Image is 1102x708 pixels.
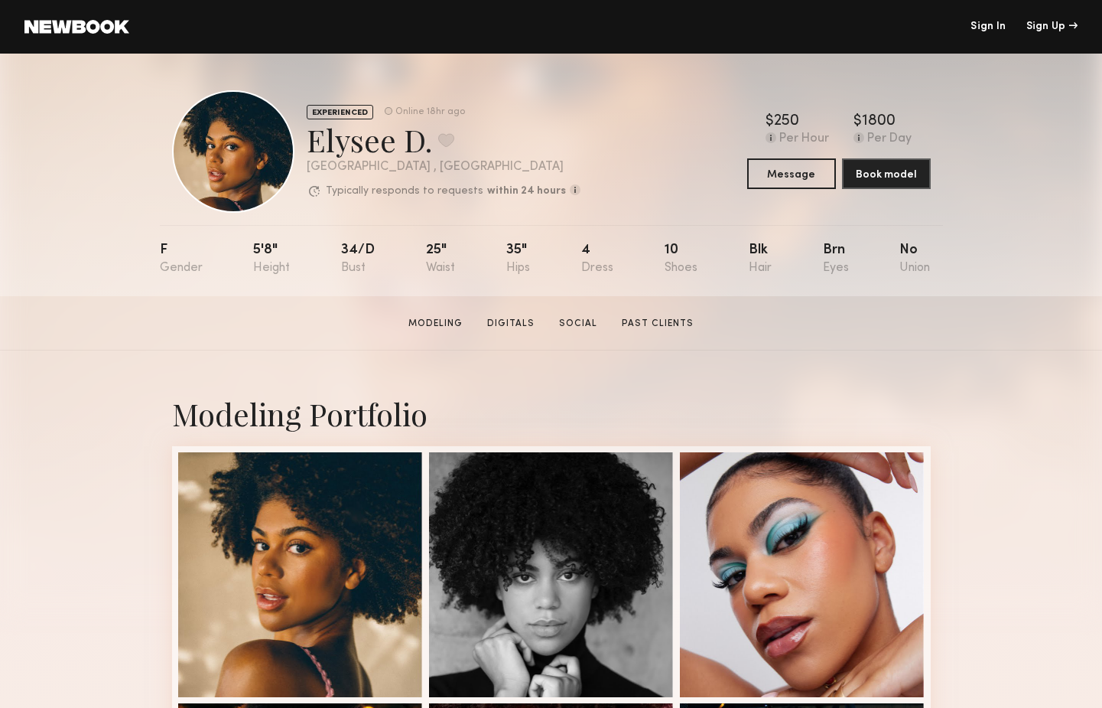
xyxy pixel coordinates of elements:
div: 4 [581,243,613,275]
a: Social [553,317,603,331]
div: F [160,243,203,275]
div: 35" [506,243,530,275]
div: [GEOGRAPHIC_DATA] , [GEOGRAPHIC_DATA] [307,161,580,174]
div: 250 [774,114,799,129]
div: 25" [426,243,455,275]
div: 1800 [862,114,896,129]
div: Per Day [867,132,912,146]
a: Digitals [481,317,541,331]
div: Modeling Portfolio [172,393,931,434]
button: Message [747,158,836,189]
div: $ [766,114,774,129]
div: 34/d [341,243,375,275]
div: Per Hour [779,132,829,146]
a: Modeling [402,317,469,331]
div: $ [853,114,862,129]
div: Elysee D. [307,119,580,160]
div: Sign Up [1026,21,1078,32]
a: Sign In [970,21,1006,32]
div: No [899,243,930,275]
div: Online 18hr ago [395,107,465,117]
button: Book model [842,158,931,189]
div: EXPERIENCED [307,105,373,119]
div: Brn [823,243,849,275]
a: Past Clients [616,317,700,331]
div: 5'8" [253,243,290,275]
p: Typically responds to requests [326,186,483,197]
div: 10 [665,243,697,275]
div: Blk [749,243,772,275]
b: within 24 hours [487,186,566,197]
